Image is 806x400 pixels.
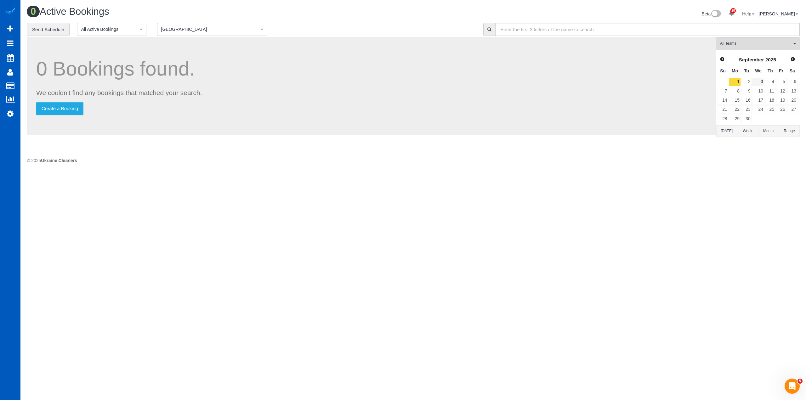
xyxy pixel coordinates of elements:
p: We couldn't find any bookings that matched your search. [36,88,707,97]
img: New interface [711,10,721,18]
a: 7 [718,87,728,95]
div: © 2025 [27,157,800,164]
span: 0 [27,6,40,17]
a: 3 [752,78,764,86]
span: Next [790,57,795,62]
a: 27 [787,105,797,114]
a: [PERSON_NAME] [759,11,798,16]
a: 1 [729,78,741,86]
a: 20 [787,96,797,104]
span: Wednesday [755,68,762,73]
a: 2 [741,78,752,86]
button: Month [758,125,779,137]
span: All Teams [720,41,792,46]
a: 13 [787,87,797,95]
button: Week [737,125,758,137]
iframe: Intercom live chat [785,379,800,394]
h1: 0 Bookings found. [36,58,707,80]
a: Create a Booking [36,102,83,115]
a: 19 [776,96,786,104]
button: Range [779,125,800,137]
a: Next [788,55,797,64]
a: Beta [702,11,721,16]
input: Enter the first 3 letters of the name to search [495,23,800,36]
a: Send Schedule [27,23,70,36]
a: 16 [741,96,752,104]
a: 23 [741,105,752,114]
ol: All Teams [716,37,800,47]
span: 5 [797,379,803,384]
a: 5 [776,78,786,86]
h1: Active Bookings [27,6,409,17]
button: [GEOGRAPHIC_DATA] [157,23,267,36]
a: 10 [752,87,764,95]
a: 12 [776,87,786,95]
strong: Ukraine Cleaners [41,158,77,163]
a: 30 [741,115,752,123]
span: Tuesday [744,68,749,73]
a: 11 [765,87,775,95]
a: 28 [725,6,738,20]
span: Sunday [720,68,726,73]
span: 2025 [765,57,776,62]
a: Prev [718,55,727,64]
img: Automaid Logo [4,6,16,15]
span: Thursday [768,68,773,73]
a: 26 [776,105,786,114]
a: 24 [752,105,764,114]
span: Prev [720,57,725,62]
a: 25 [765,105,775,114]
a: 15 [729,96,741,104]
button: All Teams [716,37,800,50]
a: 29 [729,115,741,123]
a: 14 [718,96,728,104]
a: 9 [741,87,752,95]
span: All Active Bookings [81,26,138,32]
a: Help [742,11,754,16]
ol: Denver [157,23,267,36]
a: 8 [729,87,741,95]
span: [GEOGRAPHIC_DATA] [161,26,259,32]
a: 28 [718,115,728,123]
span: Saturday [790,68,795,73]
a: 18 [765,96,775,104]
span: Monday [732,68,738,73]
a: 17 [752,96,764,104]
a: 22 [729,105,741,114]
a: 6 [787,78,797,86]
span: Friday [779,68,783,73]
span: September [739,57,764,62]
a: 4 [765,78,775,86]
button: [DATE] [716,125,737,137]
a: 21 [718,105,728,114]
button: All Active Bookings [77,23,146,36]
span: 28 [730,8,736,13]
